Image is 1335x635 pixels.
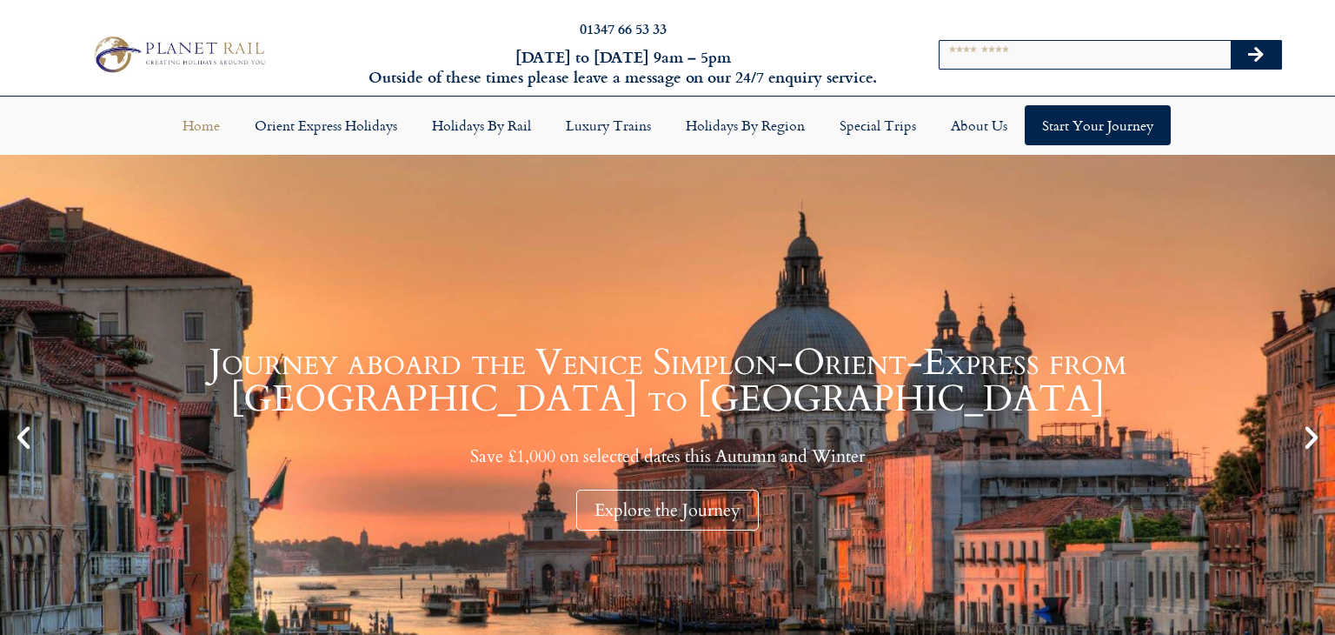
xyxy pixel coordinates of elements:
div: Next slide [1297,423,1326,452]
h1: Journey aboard the Venice Simplon-Orient-Express from [GEOGRAPHIC_DATA] to [GEOGRAPHIC_DATA] [43,344,1292,418]
a: Home [165,105,237,145]
a: 01347 66 53 33 [580,18,667,38]
div: Previous slide [9,423,38,452]
h6: [DATE] to [DATE] 9am – 5pm Outside of these times please leave a message on our 24/7 enquiry serv... [361,47,886,88]
div: Explore the Journey [576,490,759,531]
a: Holidays by Rail [415,105,548,145]
a: Orient Express Holidays [237,105,415,145]
a: About Us [933,105,1025,145]
button: Search [1231,41,1281,69]
nav: Menu [9,105,1326,145]
a: Start your Journey [1025,105,1171,145]
p: Save £1,000 on selected dates this Autumn and Winter [43,445,1292,467]
a: Holidays by Region [668,105,822,145]
a: Special Trips [822,105,933,145]
a: Luxury Trains [548,105,668,145]
img: Planet Rail Train Holidays Logo [87,32,269,77]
